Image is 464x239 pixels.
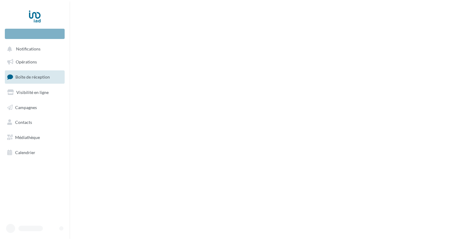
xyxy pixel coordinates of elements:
a: Campagnes [4,101,66,114]
a: Visibilité en ligne [4,86,66,99]
span: Boîte de réception [15,74,50,79]
span: Notifications [16,47,40,52]
div: Nouvelle campagne [5,29,65,39]
span: Médiathèque [15,135,40,140]
span: Contacts [15,120,32,125]
a: Médiathèque [4,131,66,144]
span: Calendrier [15,150,35,155]
a: Calendrier [4,146,66,159]
a: Boîte de réception [4,70,66,83]
a: Opérations [4,56,66,68]
span: Visibilité en ligne [16,90,49,95]
span: Opérations [16,59,37,64]
a: Contacts [4,116,66,129]
span: Campagnes [15,105,37,110]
